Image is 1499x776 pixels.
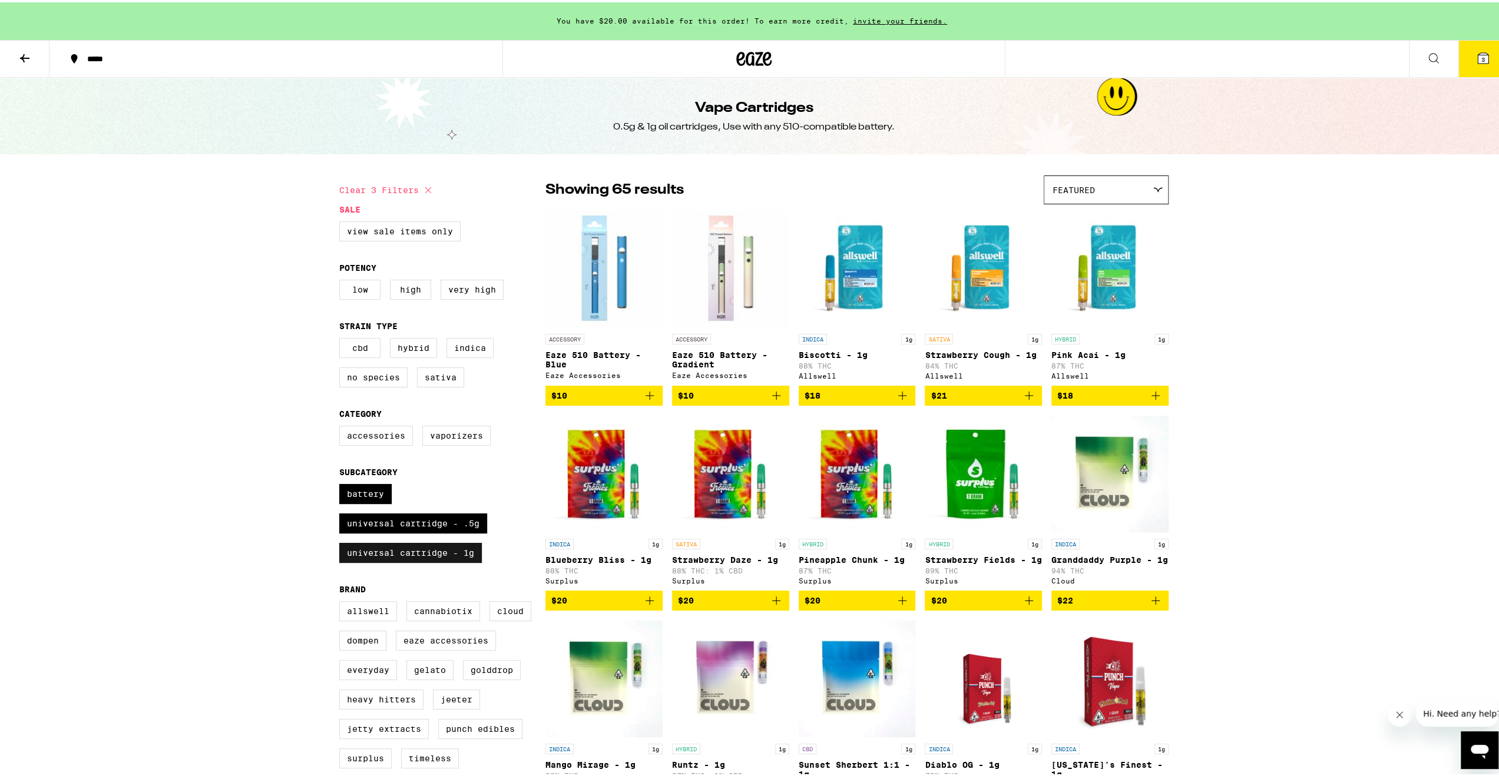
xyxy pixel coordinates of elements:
p: 87% THC [1051,360,1169,367]
label: Indica [446,336,494,356]
p: ACCESSORY [672,331,711,342]
button: Add to bag [925,588,1042,608]
label: Punch Edibles [438,717,522,737]
p: SATIVA [925,331,953,342]
button: Add to bag [799,588,916,608]
p: HYBRID [1051,331,1080,342]
p: INDICA [545,536,574,547]
legend: Strain Type [339,319,398,329]
button: Add to bag [1051,588,1169,608]
p: Strawberry Fields - 1g [925,553,1042,562]
div: Allswell [799,370,916,377]
label: Universal Cartridge - 1g [339,540,482,561]
label: Accessories [339,423,413,443]
p: Blueberry Bliss - 1g [545,553,663,562]
legend: Category [339,407,382,416]
div: Surplus [799,575,916,582]
p: CBD [799,741,816,752]
img: Surplus - Strawberry Fields - 1g [925,413,1042,530]
div: Surplus [545,575,663,582]
label: CBD [339,336,380,356]
div: Allswell [925,370,1042,377]
p: INDICA [1051,536,1080,547]
p: 1g [901,536,915,547]
span: $22 [1057,593,1073,603]
span: $20 [931,593,947,603]
img: Cloud - Mango Mirage - 1g [545,618,663,735]
p: 88% THC: 1% CBD [672,565,789,572]
p: 1g [648,741,663,752]
p: 87% THC [799,565,916,572]
p: Strawberry Cough - 1g [925,348,1042,357]
p: ACCESSORY [545,331,584,342]
label: Sativa [417,365,464,385]
a: Open page for Biscotti - 1g from Allswell [799,208,916,383]
legend: Potency [339,261,376,270]
span: $10 [678,389,694,398]
p: Pink Acai - 1g [1051,348,1169,357]
p: 1g [648,536,663,547]
label: Cannabiotix [406,599,480,619]
a: Open page for Blueberry Bliss - 1g from Surplus [545,413,663,588]
p: Pineapple Chunk - 1g [799,553,916,562]
p: INDICA [925,741,953,752]
span: $21 [931,389,947,398]
p: Eaze 510 Battery - Blue [545,348,663,367]
img: Cloud - Runtz - 1g [672,618,789,735]
img: Surplus - Blueberry Bliss - 1g [545,413,663,530]
div: Eaze Accessories [672,369,789,377]
iframe: Close message [1388,701,1411,724]
label: Low [339,277,380,297]
p: 1g [775,741,789,752]
label: Jetty Extracts [339,717,429,737]
label: Eaze Accessories [396,628,496,648]
span: Featured [1053,183,1095,193]
a: Open page for Eaze 510 Battery - Blue from Eaze Accessories [545,208,663,383]
label: View Sale Items Only [339,219,461,239]
p: 1g [1028,536,1042,547]
img: Surplus - Pineapple Chunk - 1g [799,413,916,530]
label: Dompen [339,628,386,648]
div: Cloud [1051,575,1169,582]
button: Add to bag [545,588,663,608]
div: Eaze Accessories [545,369,663,377]
p: 88% THC [799,360,916,367]
label: No Species [339,365,408,385]
span: Hi. Need any help? [7,8,85,18]
div: 0.5g & 1g oil cartridges, Use with any 510-compatible battery. [613,118,895,131]
span: $20 [805,593,820,603]
label: Vaporizers [422,423,491,443]
h1: Vape Cartridges [695,96,813,116]
label: Jeeter [433,687,480,707]
img: Allswell - Biscotti - 1g [799,208,916,326]
p: Runtz - 1g [672,758,789,767]
legend: Brand [339,582,366,592]
iframe: Message from company [1416,698,1498,724]
label: Heavy Hitters [339,687,423,707]
p: SATIVA [672,536,700,547]
p: 88% THC [545,565,663,572]
a: Open page for Eaze 510 Battery - Gradient from Eaze Accessories [672,208,789,383]
p: Diablo OG - 1g [925,758,1042,767]
button: Add to bag [672,383,789,403]
span: $20 [551,593,567,603]
img: Cloud - Granddaddy Purple - 1g [1051,413,1169,530]
iframe: Button to launch messaging window [1461,729,1498,767]
label: Very High [441,277,504,297]
img: Punch Edibles - Florida's Finest - 1g [1051,618,1169,735]
p: 1g [1154,536,1169,547]
p: 1g [1154,741,1169,752]
a: Open page for Strawberry Fields - 1g from Surplus [925,413,1042,588]
p: 1g [1028,741,1042,752]
img: Allswell - Pink Acai - 1g [1051,208,1169,326]
label: Everyday [339,658,397,678]
a: Open page for Granddaddy Purple - 1g from Cloud [1051,413,1169,588]
button: Add to bag [545,383,663,403]
img: Cloud - Sunset Sherbert 1:1 - 1g [799,618,916,735]
label: Surplus [339,746,392,766]
img: Eaze Accessories - Eaze 510 Battery - Blue [545,208,663,326]
span: $10 [551,389,567,398]
label: Gelato [406,658,454,678]
p: 1g [775,536,789,547]
p: 1g [1028,331,1042,342]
